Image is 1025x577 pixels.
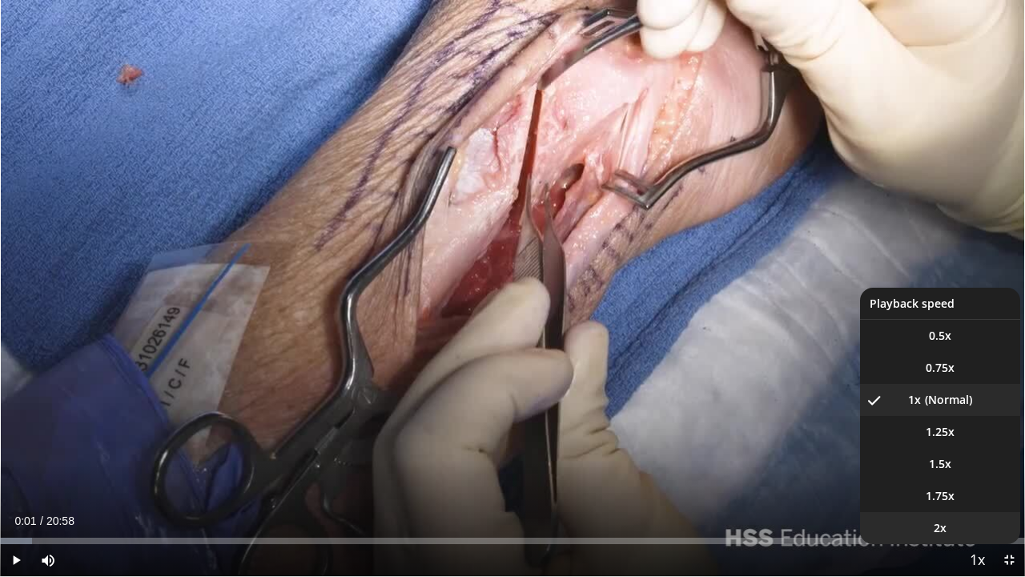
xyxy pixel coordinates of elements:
button: Playback Rate [961,544,993,576]
span: 1x [908,392,921,408]
span: 1.25x [926,424,955,440]
span: 0:01 [14,514,36,527]
button: Exit Fullscreen [993,544,1025,576]
span: 1.75x [926,488,955,504]
span: 20:58 [46,514,74,527]
span: 0.5x [929,328,951,344]
span: 2x [934,520,947,536]
span: 0.75x [926,360,955,376]
span: 1.5x [929,456,951,472]
button: Mute [32,544,64,576]
span: / [40,514,43,527]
